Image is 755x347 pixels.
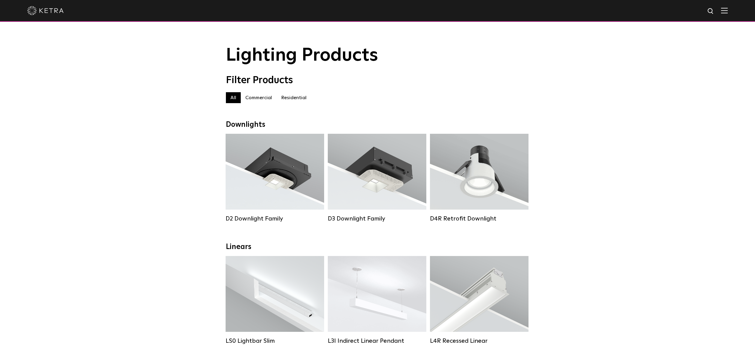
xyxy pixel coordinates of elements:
[328,337,426,345] div: L3I Indirect Linear Pendant
[226,337,324,345] div: LS0 Lightbar Slim
[721,8,728,13] img: Hamburger%20Nav.svg
[27,6,64,15] img: ketra-logo-2019-white
[430,215,528,222] div: D4R Retrofit Downlight
[226,134,324,222] a: D2 Downlight Family Lumen Output:1200Colors:White / Black / Gloss Black / Silver / Bronze / Silve...
[226,120,529,129] div: Downlights
[241,92,277,103] label: Commercial
[226,215,324,222] div: D2 Downlight Family
[707,8,715,15] img: search icon
[430,134,528,222] a: D4R Retrofit Downlight Lumen Output:800Colors:White / BlackBeam Angles:15° / 25° / 40° / 60°Watta...
[226,75,529,86] div: Filter Products
[328,256,426,345] a: L3I Indirect Linear Pendant Lumen Output:400 / 600 / 800 / 1000Housing Colors:White / BlackContro...
[277,92,311,103] label: Residential
[226,46,378,65] span: Lighting Products
[226,256,324,345] a: LS0 Lightbar Slim Lumen Output:200 / 350Colors:White / BlackControl:X96 Controller
[226,243,529,251] div: Linears
[430,337,528,345] div: L4R Recessed Linear
[430,256,528,345] a: L4R Recessed Linear Lumen Output:400 / 600 / 800 / 1000Colors:White / BlackControl:Lutron Clear C...
[226,92,241,103] label: All
[328,134,426,222] a: D3 Downlight Family Lumen Output:700 / 900 / 1100Colors:White / Black / Silver / Bronze / Paintab...
[328,215,426,222] div: D3 Downlight Family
